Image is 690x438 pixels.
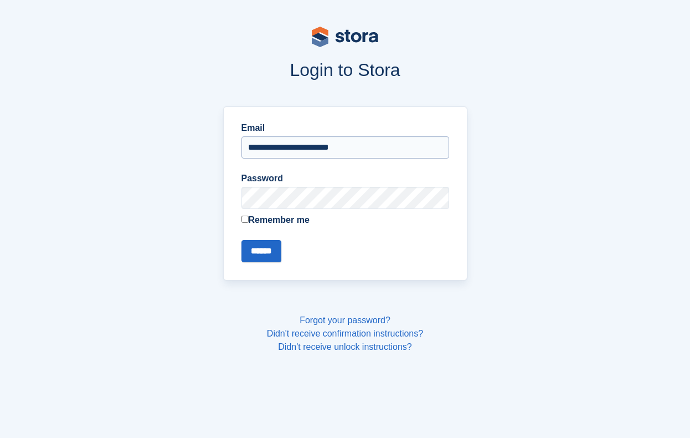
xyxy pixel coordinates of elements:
img: stora-logo-53a41332b3708ae10de48c4981b4e9114cc0af31d8433b30ea865607fb682f29.svg [312,27,378,47]
a: Didn't receive confirmation instructions? [267,329,423,338]
label: Remember me [241,213,449,227]
label: Password [241,172,449,185]
a: Didn't receive unlock instructions? [278,342,411,352]
h1: Login to Stora [43,60,647,80]
input: Remember me [241,216,249,223]
a: Forgot your password? [300,315,390,325]
label: Email [241,121,449,135]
